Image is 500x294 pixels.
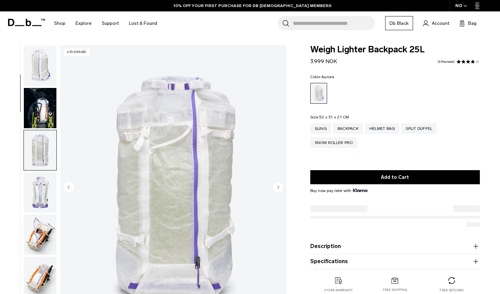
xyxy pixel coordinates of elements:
a: Backpack [333,123,363,134]
a: Explore [76,11,92,35]
p: 470 grams [64,49,89,56]
a: Db Black [385,16,413,30]
button: Weigh_Lighter_Backpack_25L_2.png [24,130,57,171]
legend: Color: [310,75,334,79]
button: Description [310,242,480,250]
span: Buy now pay later with [310,188,367,194]
button: Bag [459,19,476,27]
a: Account [423,19,449,27]
nav: Main Navigation [49,11,162,35]
p: Free returns [440,288,463,293]
span: Aurora [321,75,334,79]
button: Add to Cart [310,170,480,184]
a: Aurora [310,83,327,104]
legend: Size: [310,115,349,119]
button: Weigh_Lighter_Backpack_25L_3.png [24,172,57,213]
a: Shop [54,11,65,35]
button: Weigh_Lighter_Backpack_25L_Lifestyle_new.png [24,88,57,129]
button: Specifications [310,257,480,265]
button: Next slide [273,182,283,194]
span: 52 x 31 x 21 CM [319,115,349,119]
a: Helmet Bag [365,123,400,134]
img: {"height" => 20, "alt" => "Klarna"} [353,189,367,192]
a: Support [102,11,119,35]
img: Weigh_Lighter_Backpack_25L_2.png [24,130,56,170]
button: Weigh_Lighter_Backpack_25L_4.png [24,214,57,255]
span: Weigh Lighter Backpack 25L [310,45,480,54]
a: Split Duffel [401,123,437,134]
img: Weigh_Lighter_Backpack_25L_Lifestyle_new.png [24,88,56,128]
button: Previous slide [64,182,74,194]
a: 6 reviews [438,60,455,63]
span: Bag [468,20,476,27]
a: Lost & Found [129,11,157,35]
span: Account [432,20,449,27]
a: Snow Roller Pro [310,137,357,148]
p: 2 year warranty [324,288,353,293]
img: Weigh_Lighter_Backpack_25L_3.png [24,172,56,212]
p: Free shipping [383,288,407,292]
a: Sling [310,123,331,134]
button: Weigh_Lighter_Backpack_25L_1.png [24,45,57,86]
span: 3.999 NOK [310,58,337,64]
img: Weigh_Lighter_Backpack_25L_1.png [24,46,56,86]
a: 10% OFF YOUR FIRST PURCHASE FOR DB [DEMOGRAPHIC_DATA] MEMBERS [174,3,331,9]
img: Weigh_Lighter_Backpack_25L_4.png [24,214,56,255]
